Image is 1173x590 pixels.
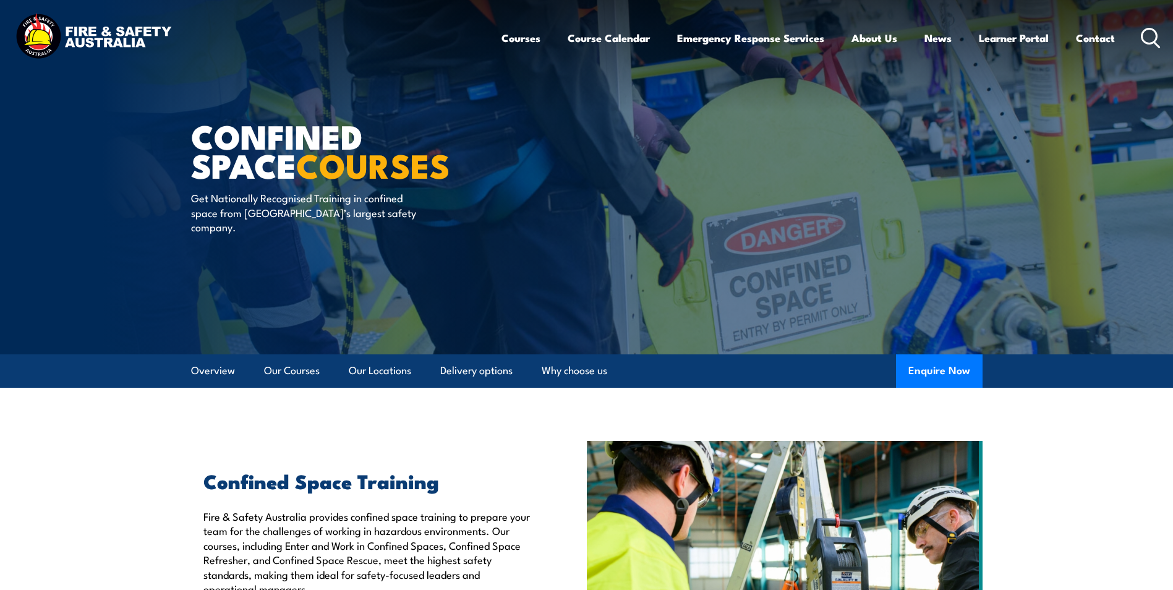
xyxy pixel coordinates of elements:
p: Get Nationally Recognised Training in confined space from [GEOGRAPHIC_DATA]’s largest safety comp... [191,190,417,234]
h1: Confined Space [191,121,497,179]
a: Contact [1076,22,1115,54]
a: Delivery options [440,354,513,387]
a: Why choose us [542,354,607,387]
h2: Confined Space Training [203,472,530,489]
a: About Us [851,22,897,54]
a: Overview [191,354,235,387]
a: News [924,22,952,54]
strong: COURSES [296,139,450,190]
button: Enquire Now [896,354,983,388]
a: Courses [501,22,540,54]
a: Our Locations [349,354,411,387]
a: Course Calendar [568,22,650,54]
a: Emergency Response Services [677,22,824,54]
a: Learner Portal [979,22,1049,54]
a: Our Courses [264,354,320,387]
